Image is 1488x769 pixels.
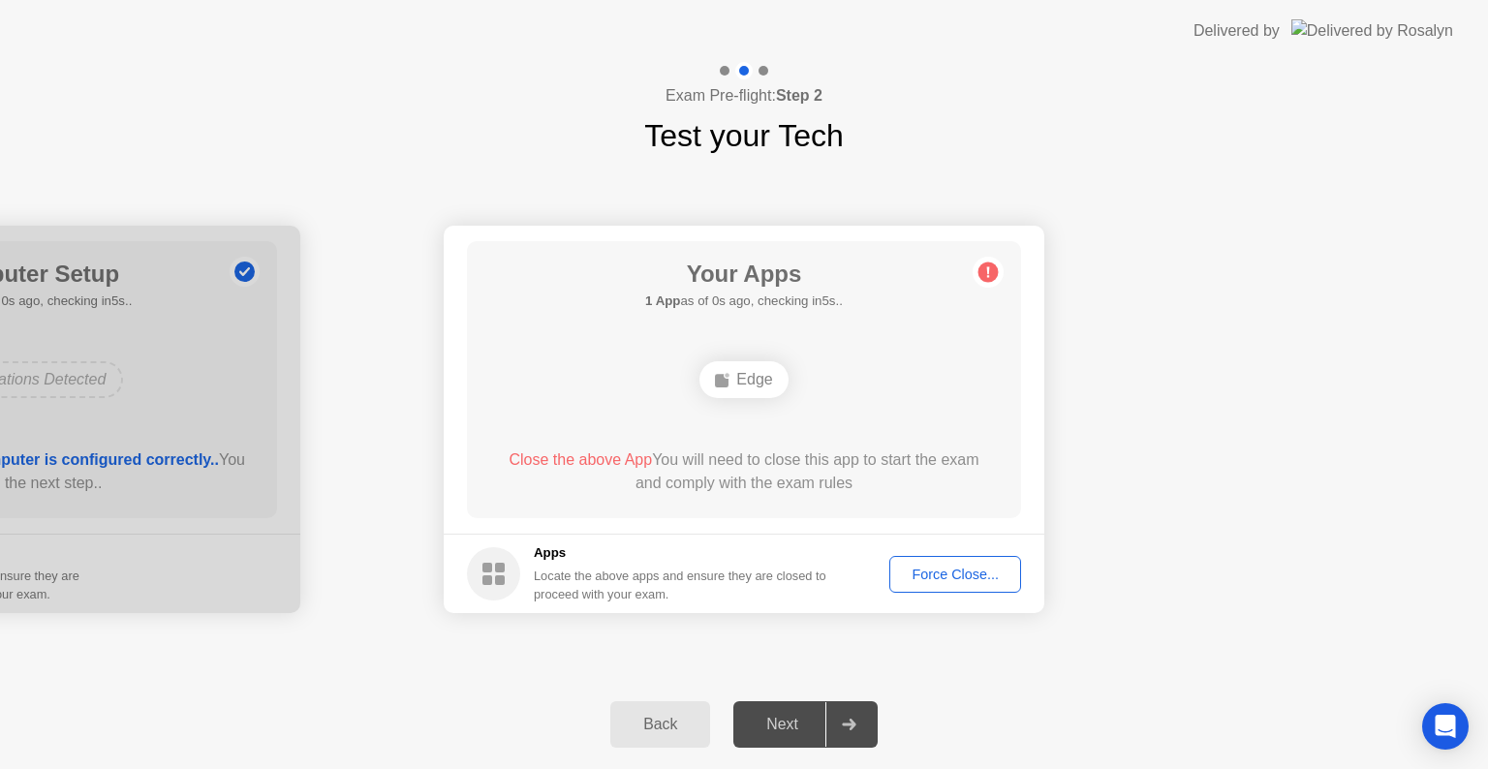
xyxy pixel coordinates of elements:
span: Close the above App [509,451,652,468]
div: You will need to close this app to start the exam and comply with the exam rules [495,448,994,495]
b: Step 2 [776,87,822,104]
h1: Your Apps [645,257,843,292]
div: Next [739,716,825,733]
button: Next [733,701,878,748]
div: Edge [699,361,788,398]
div: Locate the above apps and ensure they are closed to proceed with your exam. [534,567,827,603]
h5: as of 0s ago, checking in5s.. [645,292,843,311]
b: 1 App [645,293,680,308]
img: Delivered by Rosalyn [1291,19,1453,42]
div: Open Intercom Messenger [1422,703,1469,750]
button: Force Close... [889,556,1021,593]
h4: Exam Pre-flight: [666,84,822,108]
button: Back [610,701,710,748]
h5: Apps [534,543,827,563]
div: Force Close... [896,567,1014,582]
h1: Test your Tech [644,112,844,159]
div: Back [616,716,704,733]
div: Delivered by [1193,19,1280,43]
